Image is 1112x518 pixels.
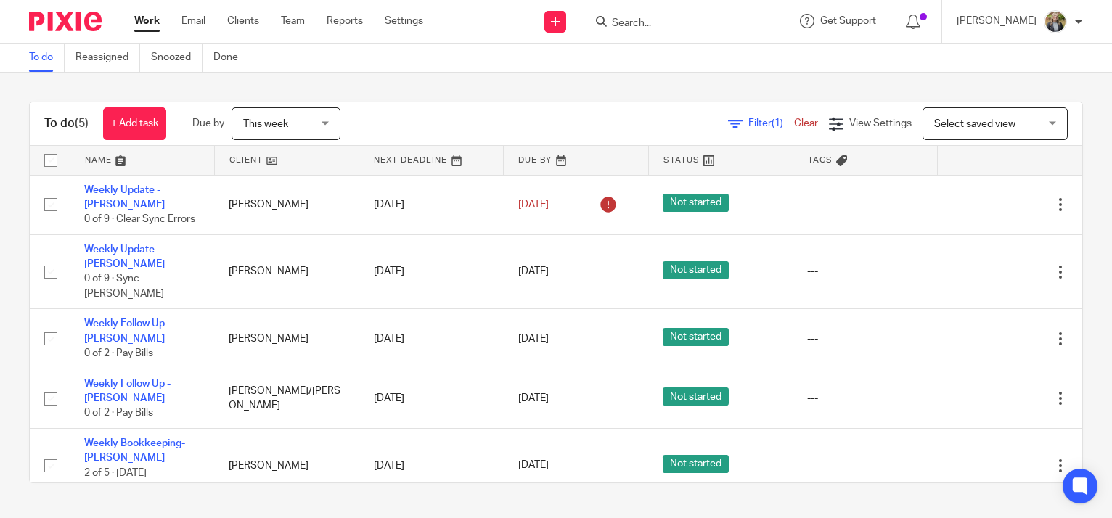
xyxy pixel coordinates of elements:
[808,156,833,164] span: Tags
[214,369,359,428] td: [PERSON_NAME]/[PERSON_NAME]
[807,459,923,473] div: ---
[518,334,549,344] span: [DATE]
[84,379,171,403] a: Weekly Follow Up - [PERSON_NAME]
[359,369,504,428] td: [DATE]
[134,14,160,28] a: Work
[84,318,171,343] a: Weekly Follow Up - [PERSON_NAME]
[75,44,140,72] a: Reassigned
[84,408,153,419] span: 0 of 2 · Pay Bills
[794,118,818,128] a: Clear
[75,118,89,129] span: (5)
[359,309,504,369] td: [DATE]
[518,461,549,471] span: [DATE]
[84,438,185,463] a: Weekly Bookkeeping- [PERSON_NAME]
[84,274,164,300] span: 0 of 9 · Sync [PERSON_NAME]
[772,118,783,128] span: (1)
[214,175,359,234] td: [PERSON_NAME]
[807,391,923,406] div: ---
[957,14,1037,28] p: [PERSON_NAME]
[84,214,195,224] span: 0 of 9 · Clear Sync Errors
[820,16,876,26] span: Get Support
[84,348,153,358] span: 0 of 2 · Pay Bills
[807,197,923,212] div: ---
[281,14,305,28] a: Team
[192,116,224,131] p: Due by
[849,118,912,128] span: View Settings
[359,428,504,502] td: [DATE]
[518,200,549,210] span: [DATE]
[359,234,504,309] td: [DATE]
[151,44,203,72] a: Snoozed
[518,267,549,277] span: [DATE]
[103,107,166,140] a: + Add task
[610,17,741,30] input: Search
[29,12,102,31] img: Pixie
[1044,10,1067,33] img: image.jpg
[243,119,288,129] span: This week
[934,119,1015,129] span: Select saved view
[84,468,174,493] span: 2 of 5 · [DATE] QuickBooks Update
[663,194,729,212] span: Not started
[807,264,923,279] div: ---
[663,387,729,406] span: Not started
[213,44,249,72] a: Done
[327,14,363,28] a: Reports
[29,44,65,72] a: To do
[663,455,729,473] span: Not started
[663,261,729,279] span: Not started
[214,234,359,309] td: [PERSON_NAME]
[214,428,359,502] td: [PERSON_NAME]
[227,14,259,28] a: Clients
[84,185,165,210] a: Weekly Update - [PERSON_NAME]
[663,328,729,346] span: Not started
[84,244,165,269] a: Weekly Update - [PERSON_NAME]
[748,118,794,128] span: Filter
[359,175,504,234] td: [DATE]
[518,393,549,403] span: [DATE]
[214,309,359,369] td: [PERSON_NAME]
[181,14,205,28] a: Email
[807,332,923,346] div: ---
[385,14,423,28] a: Settings
[44,116,89,131] h1: To do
